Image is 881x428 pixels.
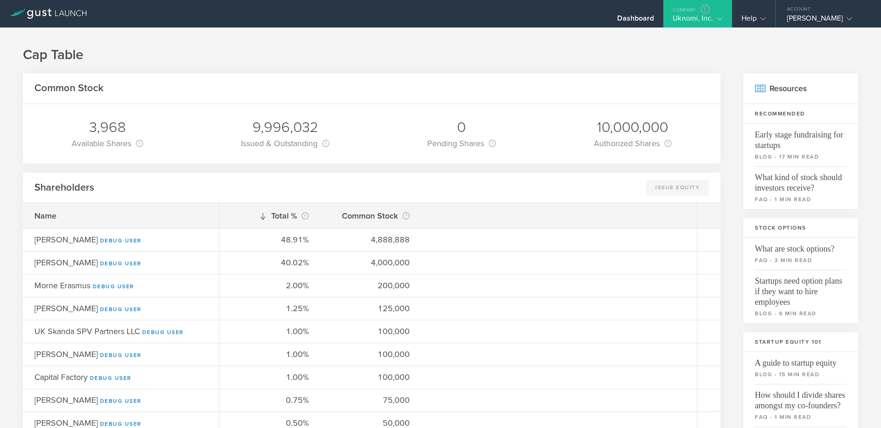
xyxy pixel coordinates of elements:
[755,352,847,368] span: A guide to startup equity
[743,104,858,124] h3: Recommended
[755,153,847,161] small: blog - 17 min read
[100,352,142,358] a: Debug User
[332,348,410,360] div: 100,000
[90,375,132,381] a: Debug User
[743,218,858,238] h3: Stock Options
[755,238,847,254] span: What are stock options?
[100,398,142,404] a: Debug User
[332,325,410,337] div: 100,000
[755,384,847,411] span: How should I divide shares amongst my co-founders?
[755,309,847,318] small: blog - 6 min read
[743,270,858,323] a: Startups need option plans if they want to hire employeesblog - 6 min read
[231,209,309,222] div: Total %
[231,325,309,337] div: 1.00%
[332,280,410,291] div: 200,000
[34,325,195,337] div: UK Skanda SPV Partners LLC
[427,137,496,150] div: Pending Shares
[23,46,858,64] h1: Cap Table
[231,348,309,360] div: 1.00%
[34,257,195,269] div: [PERSON_NAME]
[743,166,858,209] a: What kind of stock should investors receive?faq - 1 min read
[72,118,143,137] div: 3,968
[332,371,410,383] div: 100,000
[755,256,847,264] small: faq - 3 min read
[34,210,195,222] div: Name
[231,394,309,406] div: 0.75%
[743,238,858,270] a: What are stock options?faq - 3 min read
[100,237,142,244] a: Debug User
[241,137,329,150] div: Issued & Outstanding
[72,137,143,150] div: Available Shares
[755,413,847,421] small: faq - 1 min read
[100,421,142,427] a: Debug User
[594,137,672,150] div: Authorized Shares
[755,195,847,203] small: faq - 1 min read
[617,14,654,27] div: Dashboard
[332,257,410,269] div: 4,000,000
[34,302,195,314] div: [PERSON_NAME]
[34,82,104,95] h2: Common Stock
[332,302,410,314] div: 125,000
[755,370,847,379] small: blog - 15 min read
[231,302,309,314] div: 1.25%
[34,348,195,360] div: [PERSON_NAME]
[755,124,847,151] span: Early stage fundraising for startups
[34,394,195,406] div: [PERSON_NAME]
[231,371,309,383] div: 1.00%
[231,257,309,269] div: 40.02%
[743,332,858,352] h3: Startup Equity 101
[743,73,858,104] h2: Resources
[332,394,410,406] div: 75,000
[673,14,722,27] div: Uknomi, Inc.
[93,283,134,290] a: Debug User
[755,270,847,307] span: Startups need option plans if they want to hire employees
[34,371,195,383] div: Capital Factory
[231,280,309,291] div: 2.00%
[742,14,766,27] div: Help
[100,260,142,267] a: Debug User
[332,209,410,222] div: Common Stock
[34,234,195,246] div: [PERSON_NAME]
[231,234,309,246] div: 48.91%
[755,166,847,193] span: What kind of stock should investors receive?
[100,306,142,313] a: Debug User
[743,384,858,427] a: How should I divide shares amongst my co-founders?faq - 1 min read
[743,124,858,166] a: Early stage fundraising for startupsblog - 17 min read
[594,118,672,137] div: 10,000,000
[241,118,329,137] div: 9,996,032
[142,329,184,335] a: Debug User
[427,118,496,137] div: 0
[332,234,410,246] div: 4,888,888
[787,14,865,27] div: [PERSON_NAME]
[34,181,94,194] h2: Shareholders
[743,352,858,384] a: A guide to startup equityblog - 15 min read
[34,280,195,291] div: Morne Erasmus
